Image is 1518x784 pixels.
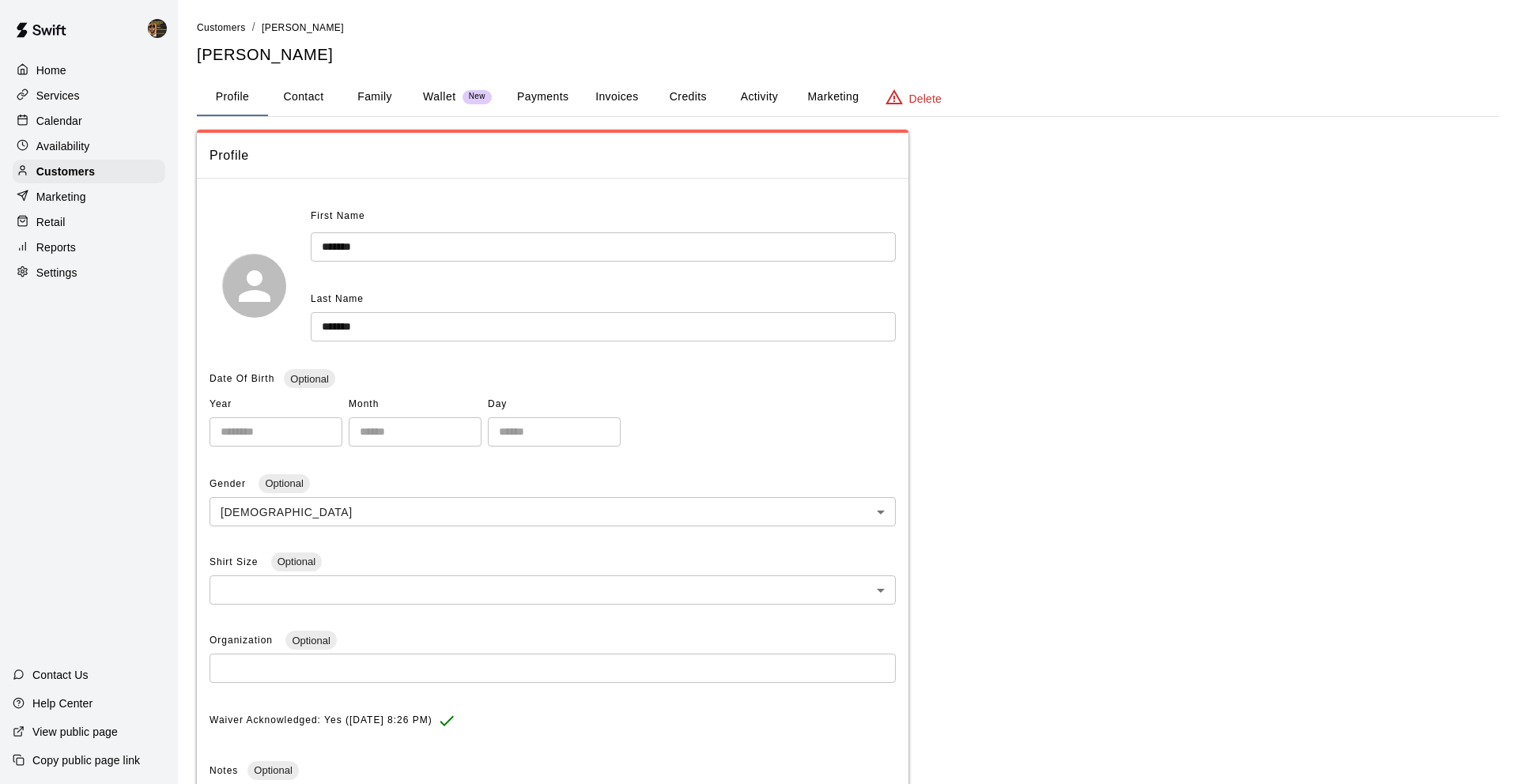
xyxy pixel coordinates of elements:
[36,113,82,129] p: Calendar
[210,556,262,567] span: Shirt Size
[504,78,581,116] button: Payments
[423,89,456,105] p: Wallet
[197,78,1499,116] div: basic tabs example
[36,88,80,104] p: Services
[148,19,167,38] img: Francisco Gracesqui
[32,752,140,768] p: Copy public page link
[13,160,165,183] a: Customers
[197,21,246,33] a: Customers
[197,44,1499,66] h5: [PERSON_NAME]
[210,708,432,733] span: Waiver Acknowledged: Yes ([DATE] 8:26 PM)
[210,765,238,776] span: Notes
[210,145,896,166] span: Profile
[252,19,255,36] li: /
[36,138,90,154] p: Availability
[339,78,410,116] button: Family
[581,78,652,116] button: Invoices
[36,189,86,205] p: Marketing
[271,556,322,567] span: Optional
[210,392,342,417] span: Year
[311,204,365,229] span: First Name
[488,392,621,417] span: Day
[210,497,896,526] div: [DEMOGRAPHIC_DATA]
[13,185,165,209] a: Marketing
[32,667,89,683] p: Contact Us
[285,635,336,646] span: Optional
[13,109,165,133] a: Calendar
[652,78,723,116] button: Credits
[210,373,274,384] span: Date Of Birth
[13,261,165,285] a: Settings
[268,78,339,116] button: Contact
[13,236,165,259] a: Reports
[262,22,344,33] span: [PERSON_NAME]
[247,764,298,776] span: Optional
[723,78,795,116] button: Activity
[795,78,871,116] button: Marketing
[349,392,481,417] span: Month
[36,62,66,78] p: Home
[909,91,942,107] p: Delete
[284,373,334,385] span: Optional
[197,22,246,33] span: Customers
[463,92,492,102] span: New
[36,239,76,255] p: Reports
[210,635,276,646] span: Organization
[145,13,178,44] div: Francisco Gracesqui
[210,478,249,489] span: Gender
[36,265,77,281] p: Settings
[32,695,93,711] p: Help Center
[13,210,165,234] a: Retail
[36,164,95,179] p: Customers
[36,214,66,230] p: Retail
[13,134,165,158] a: Availability
[259,477,309,489] span: Optional
[13,84,165,107] a: Services
[311,293,364,304] span: Last Name
[197,19,1499,36] nav: breadcrumb
[13,58,165,82] a: Home
[32,724,118,740] p: View public page
[197,78,268,116] button: Profile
